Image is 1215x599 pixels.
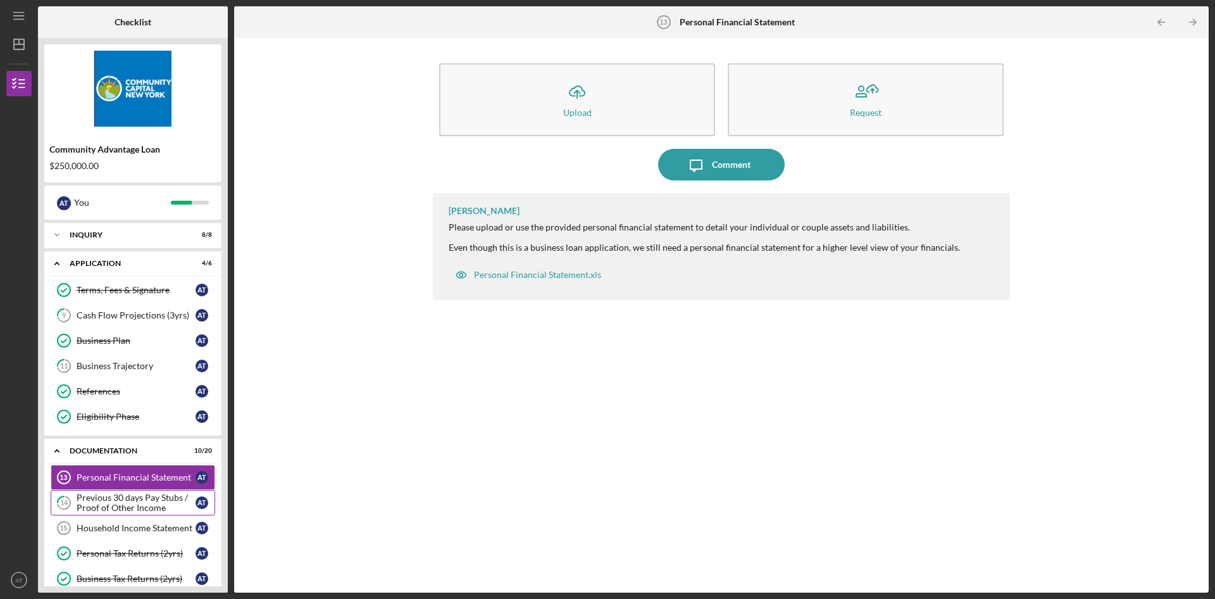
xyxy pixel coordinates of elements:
[77,472,196,482] div: Personal Financial Statement
[62,312,66,320] tspan: 9
[474,270,601,280] div: Personal Financial Statement.xls
[850,108,882,117] div: Request
[77,310,196,320] div: Cash Flow Projections (3yrs)
[59,524,67,532] tspan: 15
[6,567,32,593] button: AT
[51,465,215,490] a: 13Personal Financial StatementAT
[57,196,71,210] div: A T
[196,360,208,372] div: A T
[77,412,196,422] div: Eligibility Phase
[51,490,215,515] a: 14Previous 30 days Pay Stubs / Proof of Other IncomeAT
[728,63,1004,136] button: Request
[51,353,215,379] a: 11Business TrajectoryAT
[680,17,795,27] b: Personal Financial Statement
[449,262,607,287] button: Personal Financial Statement.xls
[51,328,215,353] a: Business PlanAT
[196,334,208,347] div: A T
[189,231,212,239] div: 8 / 8
[51,541,215,566] a: Personal Tax Returns (2yrs)AT
[60,362,68,370] tspan: 11
[49,161,216,171] div: $250,000.00
[196,410,208,423] div: A T
[196,471,208,484] div: A T
[49,144,216,154] div: Community Advantage Loan
[439,63,715,136] button: Upload
[77,574,196,584] div: Business Tax Returns (2yrs)
[70,447,180,455] div: Documentation
[196,385,208,398] div: A T
[77,336,196,346] div: Business Plan
[77,285,196,295] div: Terms, Fees & Signature
[60,499,68,507] tspan: 14
[51,379,215,404] a: ReferencesAT
[659,18,667,26] tspan: 13
[74,192,171,213] div: You
[189,447,212,455] div: 10 / 20
[77,548,196,558] div: Personal Tax Returns (2yrs)
[449,222,960,253] div: Please upload or use the provided personal financial statement to detail your individual or coupl...
[77,493,196,513] div: Previous 30 days Pay Stubs / Proof of Other Income
[196,572,208,585] div: A T
[77,386,196,396] div: References
[15,577,23,584] text: AT
[563,108,592,117] div: Upload
[658,149,785,180] button: Comment
[77,523,196,533] div: Household Income Statement
[59,474,67,481] tspan: 13
[51,515,215,541] a: 15Household Income StatementAT
[196,309,208,322] div: A T
[44,51,221,127] img: Product logo
[70,260,180,267] div: Application
[115,17,151,27] b: Checklist
[196,547,208,560] div: A T
[77,361,196,371] div: Business Trajectory
[51,277,215,303] a: Terms, Fees & SignatureAT
[70,231,180,239] div: Inquiry
[51,566,215,591] a: Business Tax Returns (2yrs)AT
[51,303,215,328] a: 9Cash Flow Projections (3yrs)AT
[196,284,208,296] div: A T
[449,206,520,216] div: [PERSON_NAME]
[712,149,751,180] div: Comment
[51,404,215,429] a: Eligibility PhaseAT
[196,522,208,534] div: A T
[196,496,208,509] div: A T
[189,260,212,267] div: 4 / 6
